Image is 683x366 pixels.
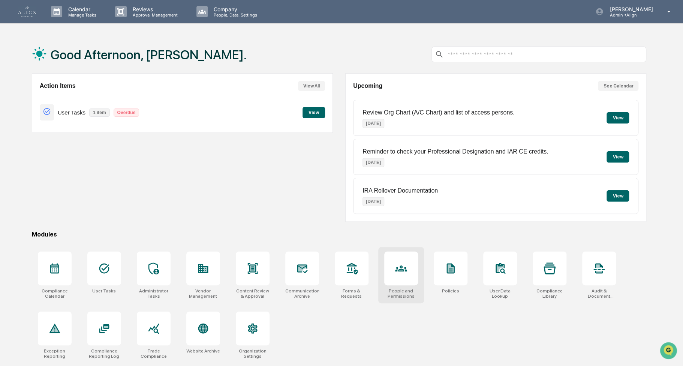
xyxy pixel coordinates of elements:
[7,57,21,71] img: 1746055101610-c473b297-6a78-478c-a979-82029cc54cd1
[75,166,91,171] span: Pylon
[127,59,136,68] button: Start new chat
[137,288,171,299] div: Administrator Tasks
[16,57,29,71] img: 8933085812038_c878075ebb4cc5468115_72.jpg
[362,119,384,128] p: [DATE]
[7,95,19,107] img: Sigrid Alegria
[62,102,65,108] span: •
[32,231,647,238] div: Modules
[66,102,82,108] span: [DATE]
[127,6,181,12] p: Reviews
[362,109,514,116] p: Review Org Chart (A/C Chart) and list of access persons.
[362,187,438,194] p: IRA Rollover Documentation
[335,288,368,299] div: Forms & Requests
[607,112,629,124] button: View
[58,109,85,116] p: User Tasks
[659,341,679,361] iframe: Open customer support
[62,6,100,12] p: Calendar
[23,102,61,108] span: [PERSON_NAME]
[53,165,91,171] a: Powered byPylon
[598,81,638,91] button: See Calendar
[38,348,72,359] div: Exception Reporting
[15,147,47,155] span: Data Lookup
[607,190,629,202] button: View
[208,6,261,12] p: Company
[604,12,656,18] p: Admin • Align
[362,158,384,167] p: [DATE]
[92,288,116,294] div: User Tasks
[362,197,384,206] p: [DATE]
[362,148,548,155] p: Reminder to check your Professional Designation and IAR CE credits.
[54,134,60,140] div: 🗄️
[4,130,51,143] a: 🖐️Preclearance
[582,288,616,299] div: Audit & Document Logs
[208,12,261,18] p: People, Data, Settings
[51,130,96,143] a: 🗄️Attestations
[40,83,76,89] h2: Action Items
[114,108,139,117] p: Overdue
[186,288,220,299] div: Vendor Management
[303,107,325,118] button: View
[607,151,629,163] button: View
[7,83,50,89] div: Past conversations
[7,15,136,27] p: How can we help?
[51,47,247,62] h1: Good Afternoon, [PERSON_NAME].
[89,108,110,117] p: 1 item
[483,288,517,299] div: User Data Lookup
[18,6,36,17] img: logo
[604,6,656,12] p: [PERSON_NAME]
[7,148,13,154] div: 🔎
[236,348,270,359] div: Organization Settings
[442,288,459,294] div: Policies
[236,288,270,299] div: Content Review & Approval
[298,81,325,91] button: View All
[15,133,48,140] span: Preclearance
[116,81,136,90] button: See all
[34,57,123,65] div: Start new chat
[285,288,319,299] div: Communications Archive
[137,348,171,359] div: Trade Compliance
[87,348,121,359] div: Compliance Reporting Log
[62,133,93,140] span: Attestations
[38,288,72,299] div: Compliance Calendar
[34,65,103,71] div: We're available if you need us!
[127,12,181,18] p: Approval Management
[533,288,566,299] div: Compliance Library
[384,288,418,299] div: People and Permissions
[62,12,100,18] p: Manage Tasks
[186,348,220,354] div: Website Archive
[353,83,382,89] h2: Upcoming
[303,108,325,116] a: View
[4,144,50,158] a: 🔎Data Lookup
[7,134,13,140] div: 🖐️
